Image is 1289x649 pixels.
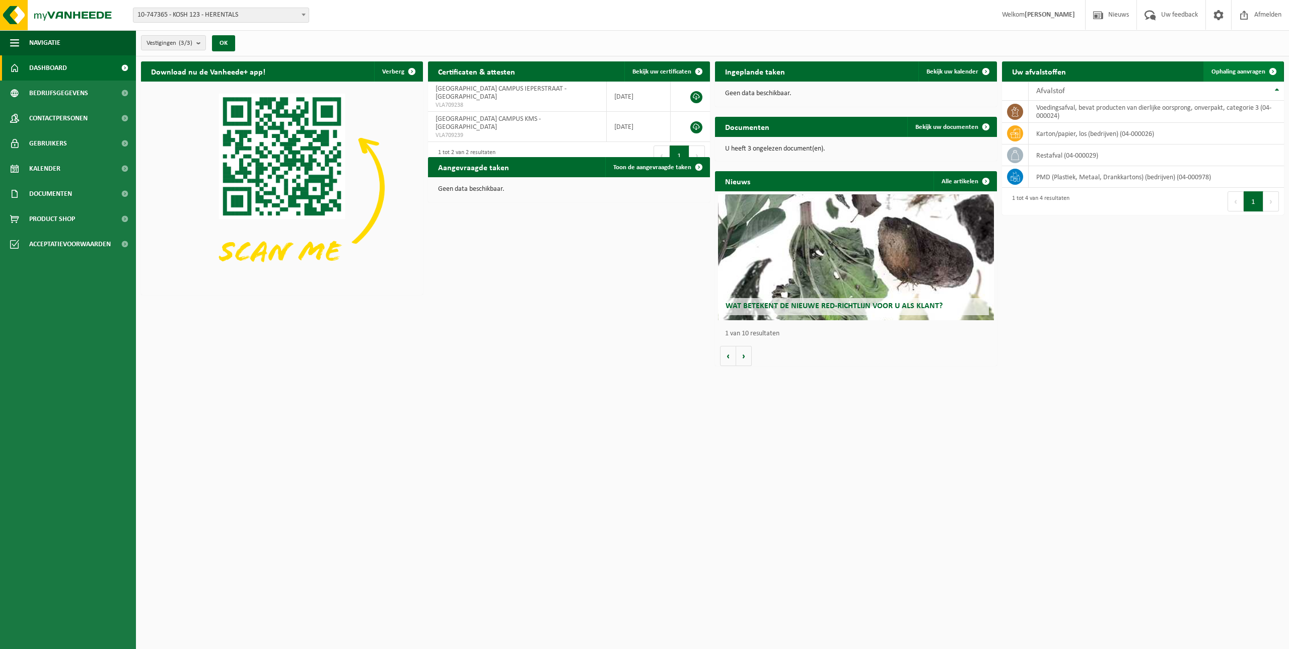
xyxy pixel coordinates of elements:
td: PMD (Plastiek, Metaal, Drankkartons) (bedrijven) (04-000978) [1029,166,1284,188]
button: Next [689,146,705,166]
h2: Nieuws [715,171,760,191]
a: Wat betekent de nieuwe RED-richtlijn voor u als klant? [718,194,994,320]
span: VLA709239 [436,131,599,139]
button: Next [1263,191,1279,211]
button: 1 [1244,191,1263,211]
span: [GEOGRAPHIC_DATA] CAMPUS KMS - [GEOGRAPHIC_DATA] [436,115,541,131]
span: Bekijk uw kalender [926,68,978,75]
img: Download de VHEPlus App [141,82,423,293]
a: Ophaling aanvragen [1203,61,1283,82]
td: [DATE] [607,112,671,142]
button: Vestigingen(3/3) [141,35,206,50]
button: OK [212,35,235,51]
p: Geen data beschikbaar. [438,186,700,193]
span: Documenten [29,181,72,206]
div: 1 tot 2 van 2 resultaten [433,145,495,167]
span: VLA709238 [436,101,599,109]
div: 1 tot 4 van 4 resultaten [1007,190,1069,212]
h2: Ingeplande taken [715,61,795,81]
span: Bekijk uw documenten [915,124,978,130]
span: Ophaling aanvragen [1211,68,1265,75]
span: Vestigingen [147,36,192,51]
span: Product Shop [29,206,75,232]
h2: Documenten [715,117,779,136]
a: Bekijk uw documenten [907,117,996,137]
strong: [PERSON_NAME] [1025,11,1075,19]
span: Verberg [382,68,404,75]
td: karton/papier, los (bedrijven) (04-000026) [1029,123,1284,145]
button: 1 [670,146,689,166]
span: Bedrijfsgegevens [29,81,88,106]
count: (3/3) [179,40,192,46]
button: Previous [654,146,670,166]
span: Wat betekent de nieuwe RED-richtlijn voor u als klant? [726,302,943,310]
td: [DATE] [607,82,671,112]
a: Alle artikelen [934,171,996,191]
span: Navigatie [29,30,60,55]
span: Toon de aangevraagde taken [613,164,691,171]
span: Acceptatievoorwaarden [29,232,111,257]
span: Gebruikers [29,131,67,156]
span: [GEOGRAPHIC_DATA] CAMPUS IEPERSTRAAT - [GEOGRAPHIC_DATA] [436,85,566,101]
a: Bekijk uw certificaten [624,61,709,82]
span: 10-747365 - KOSH 123 - HERENTALS [133,8,309,22]
p: Geen data beschikbaar. [725,90,987,97]
td: restafval (04-000029) [1029,145,1284,166]
button: Verberg [374,61,422,82]
span: Kalender [29,156,60,181]
p: U heeft 3 ongelezen document(en). [725,146,987,153]
span: 10-747365 - KOSH 123 - HERENTALS [133,8,309,23]
a: Toon de aangevraagde taken [605,157,709,177]
span: Afvalstof [1036,87,1065,95]
button: Volgende [736,346,752,366]
h2: Uw afvalstoffen [1002,61,1076,81]
a: Bekijk uw kalender [918,61,996,82]
button: Previous [1228,191,1244,211]
p: 1 van 10 resultaten [725,330,992,337]
td: voedingsafval, bevat producten van dierlijke oorsprong, onverpakt, categorie 3 (04-000024) [1029,101,1284,123]
span: Bekijk uw certificaten [632,68,691,75]
h2: Certificaten & attesten [428,61,525,81]
span: Dashboard [29,55,67,81]
h2: Aangevraagde taken [428,157,519,177]
button: Vorige [720,346,736,366]
span: Contactpersonen [29,106,88,131]
h2: Download nu de Vanheede+ app! [141,61,275,81]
